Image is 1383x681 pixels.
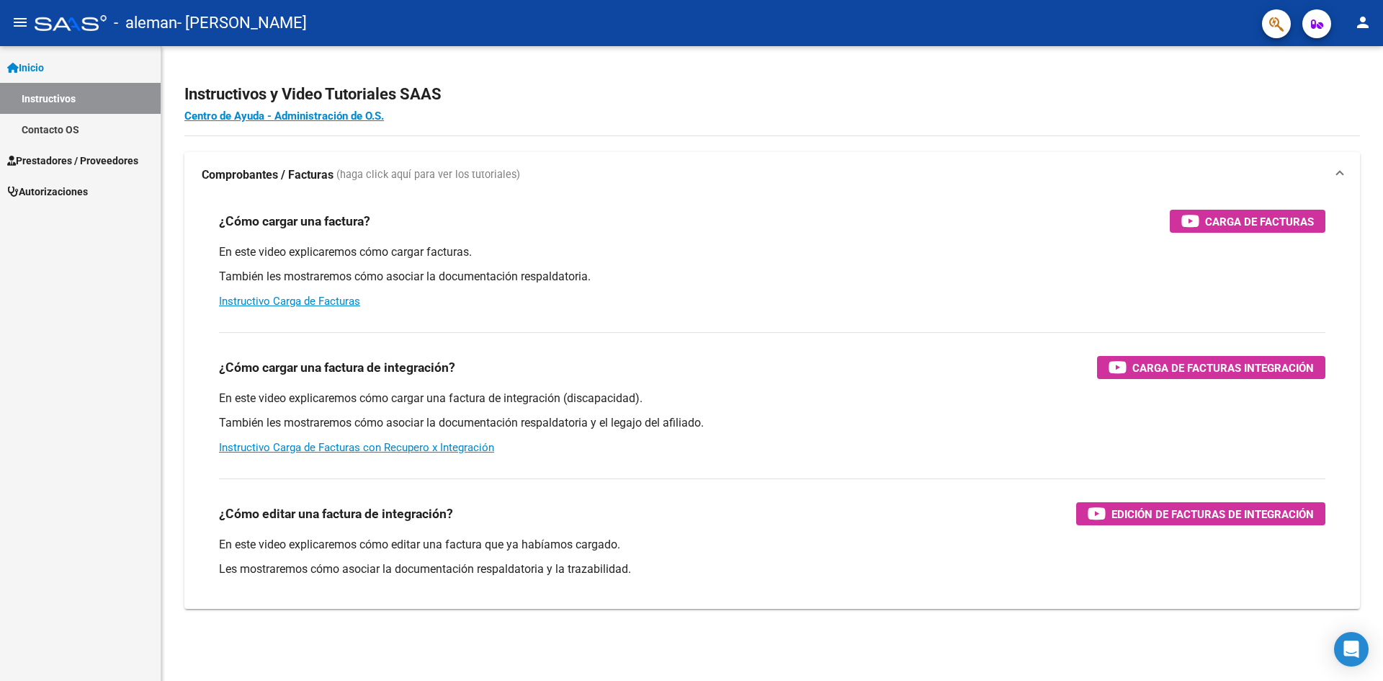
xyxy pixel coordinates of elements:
[1334,632,1369,667] div: Open Intercom Messenger
[7,184,88,200] span: Autorizaciones
[12,14,29,31] mat-icon: menu
[1205,213,1314,231] span: Carga de Facturas
[1111,505,1314,523] span: Edición de Facturas de integración
[184,152,1360,198] mat-expansion-panel-header: Comprobantes / Facturas (haga click aquí para ver los tutoriales)
[114,7,177,39] span: - aleman
[1170,210,1325,233] button: Carga de Facturas
[219,295,360,308] a: Instructivo Carga de Facturas
[7,60,44,76] span: Inicio
[184,198,1360,609] div: Comprobantes / Facturas (haga click aquí para ver los tutoriales)
[219,269,1325,285] p: También les mostraremos cómo asociar la documentación respaldatoria.
[1076,502,1325,525] button: Edición de Facturas de integración
[184,81,1360,108] h2: Instructivos y Video Tutoriales SAAS
[219,415,1325,431] p: También les mostraremos cómo asociar la documentación respaldatoria y el legajo del afiliado.
[219,504,453,524] h3: ¿Cómo editar una factura de integración?
[177,7,307,39] span: - [PERSON_NAME]
[1354,14,1371,31] mat-icon: person
[219,441,494,454] a: Instructivo Carga de Facturas con Recupero x Integración
[219,244,1325,260] p: En este video explicaremos cómo cargar facturas.
[219,561,1325,577] p: Les mostraremos cómo asociar la documentación respaldatoria y la trazabilidad.
[202,167,334,183] strong: Comprobantes / Facturas
[219,537,1325,553] p: En este video explicaremos cómo editar una factura que ya habíamos cargado.
[184,110,384,123] a: Centro de Ayuda - Administración de O.S.
[1132,359,1314,377] span: Carga de Facturas Integración
[219,211,370,231] h3: ¿Cómo cargar una factura?
[1097,356,1325,379] button: Carga de Facturas Integración
[336,167,520,183] span: (haga click aquí para ver los tutoriales)
[7,153,138,169] span: Prestadores / Proveedores
[219,391,1325,406] p: En este video explicaremos cómo cargar una factura de integración (discapacidad).
[219,357,455,378] h3: ¿Cómo cargar una factura de integración?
